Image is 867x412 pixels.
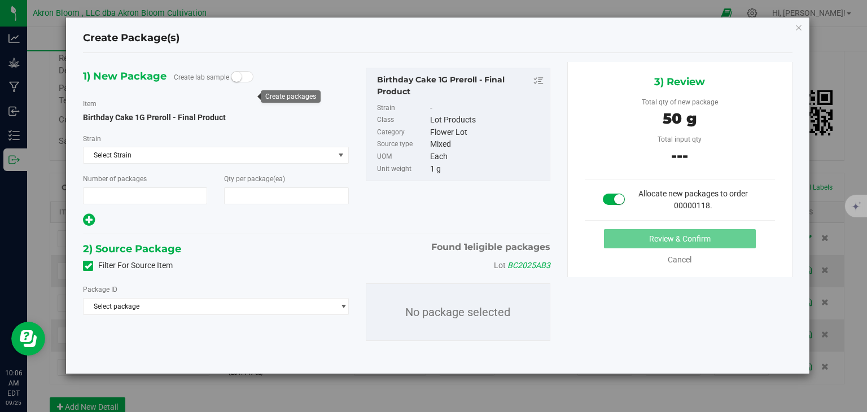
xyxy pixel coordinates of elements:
label: Strain [83,134,101,144]
span: Found eligible packages [431,240,550,254]
input: 1 [84,188,207,204]
span: Qty per package [224,175,285,183]
label: Filter For Source Item [83,260,173,271]
p: No package selected [366,284,550,340]
span: 1) New Package [83,68,167,85]
span: 3) Review [654,73,705,90]
div: Flower Lot [430,126,544,139]
label: Create lab sample [174,69,229,86]
span: Select Strain [84,147,334,163]
a: Cancel [668,255,691,264]
div: Create packages [265,93,316,100]
span: Select package [84,299,334,314]
h4: Create Package(s) [83,31,179,46]
div: Birthday Cake 1G Preroll - Final Product [377,74,544,98]
button: Review & Confirm [604,229,756,248]
span: select [334,147,348,163]
div: Lot Products [430,114,544,126]
span: select [334,299,348,314]
span: Total input qty [658,135,702,143]
div: Mixed [430,138,544,151]
span: 2) Source Package [83,240,181,257]
label: Class [377,114,428,126]
span: Total qty of new package [642,98,718,106]
label: Source type [377,138,428,151]
span: Add new output [83,217,95,226]
label: Item [83,99,97,109]
span: --- [671,147,688,165]
span: Allocate new packages to order 00000118. [638,189,748,210]
iframe: Resource center [11,322,45,356]
span: Birthday Cake 1G Preroll - Final Product [83,113,226,122]
label: Strain [377,102,428,115]
input: 50 [225,188,348,204]
div: - [430,102,544,115]
div: 1 g [430,163,544,176]
span: Package ID [83,286,117,293]
label: UOM [377,151,428,163]
span: Number of packages [83,175,147,183]
div: Each [430,151,544,163]
span: 1 [464,242,467,252]
span: BC2025AB3 [507,261,550,270]
label: Category [377,126,428,139]
label: Unit weight [377,163,428,176]
span: (ea) [273,175,285,183]
span: Lot [494,261,506,270]
span: 50 g [663,109,697,128]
